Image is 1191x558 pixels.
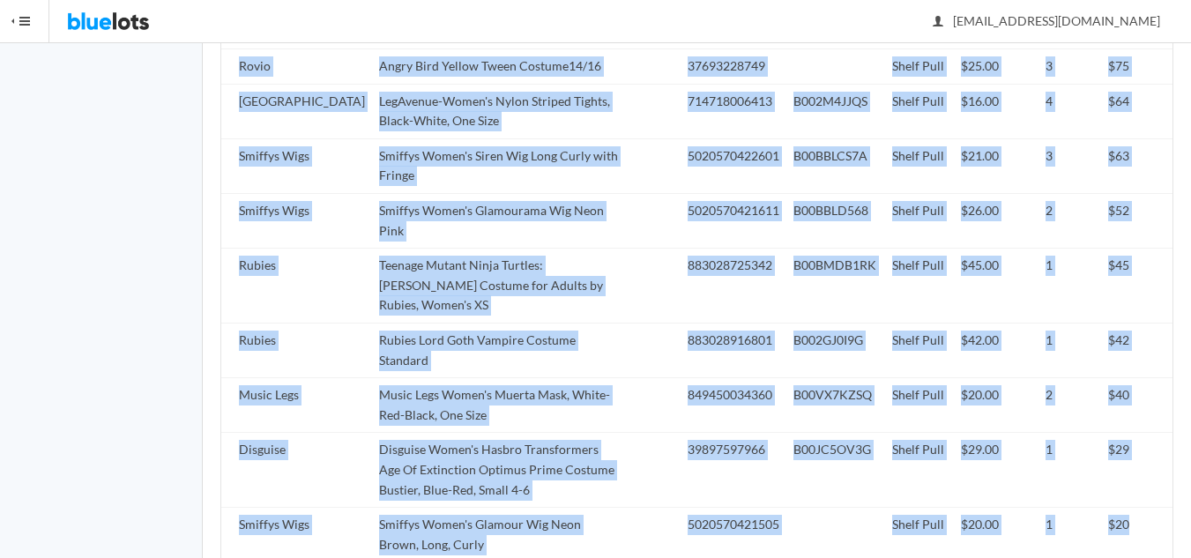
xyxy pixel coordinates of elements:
td: Shelf Pull [885,194,954,249]
td: $75 [1101,48,1172,84]
td: 37693228749 [681,48,786,84]
td: $40 [1101,378,1172,433]
td: $16.00 [954,84,1038,138]
td: $45.00 [954,249,1038,324]
span: [EMAIL_ADDRESS][DOMAIN_NAME] [934,13,1160,28]
td: Rubies [221,249,372,324]
td: B00BMDB1RK [786,249,885,324]
td: $26.00 [954,194,1038,249]
td: $42 [1101,324,1172,378]
td: Shelf Pull [885,378,954,433]
td: Angry Bird Yellow Tween Costume14/16 [372,48,629,84]
td: Music Legs Women's Muerta Mask, White-Red-Black, One Size [372,378,629,433]
td: 849450034360 [681,378,786,433]
td: 3 [1038,48,1101,84]
td: B00JC5OV3G [786,433,885,508]
ion-icon: person [929,14,947,31]
td: $29 [1101,433,1172,508]
td: $20.00 [954,378,1038,433]
td: 1 [1038,433,1101,508]
td: 5020570422601 [681,138,786,193]
td: Teenage Mutant Ninja Turtles: [PERSON_NAME] Costume for Adults by Rubies, Women's XS [372,249,629,324]
td: Shelf Pull [885,433,954,508]
td: Smiffys Women's Glamourama Wig Neon Pink [372,194,629,249]
td: $64 [1101,84,1172,138]
td: 4 [1038,84,1101,138]
td: 1 [1038,249,1101,324]
td: $25.00 [954,48,1038,84]
td: $21.00 [954,138,1038,193]
td: LegAvenue-Women's Nylon Striped Tights, Black-White, One Size [372,84,629,138]
td: Disguise Women's Hasbro Transformers Age Of Extinction Optimus Prime Costume Bustier, Blue-Red, S... [372,433,629,508]
td: [GEOGRAPHIC_DATA] [221,84,372,138]
td: 5020570421611 [681,194,786,249]
td: Music Legs [221,378,372,433]
td: B00BBLCS7A [786,138,885,193]
td: Disguise [221,433,372,508]
td: B00BBLD568 [786,194,885,249]
td: Shelf Pull [885,324,954,378]
td: $29.00 [954,433,1038,508]
td: $63 [1101,138,1172,193]
td: $52 [1101,194,1172,249]
td: Smiffys Wigs [221,138,372,193]
td: Shelf Pull [885,138,954,193]
td: B002M4JJQS [786,84,885,138]
td: 3 [1038,138,1101,193]
td: 39897597966 [681,433,786,508]
td: 883028916801 [681,324,786,378]
td: 2 [1038,378,1101,433]
td: 2 [1038,194,1101,249]
td: Rovio [221,48,372,84]
td: 883028725342 [681,249,786,324]
td: $42.00 [954,324,1038,378]
td: Smiffys Wigs [221,194,372,249]
td: Shelf Pull [885,48,954,84]
td: $45 [1101,249,1172,324]
td: 1 [1038,324,1101,378]
td: 714718006413 [681,84,786,138]
td: Rubies [221,324,372,378]
td: Shelf Pull [885,249,954,324]
td: B002GJ0I9G [786,324,885,378]
td: Rubies Lord Goth Vampire Costume Standard [372,324,629,378]
td: Shelf Pull [885,84,954,138]
td: B00VX7KZSQ [786,378,885,433]
td: Smiffys Women's Siren Wig Long Curly with Fringe [372,138,629,193]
